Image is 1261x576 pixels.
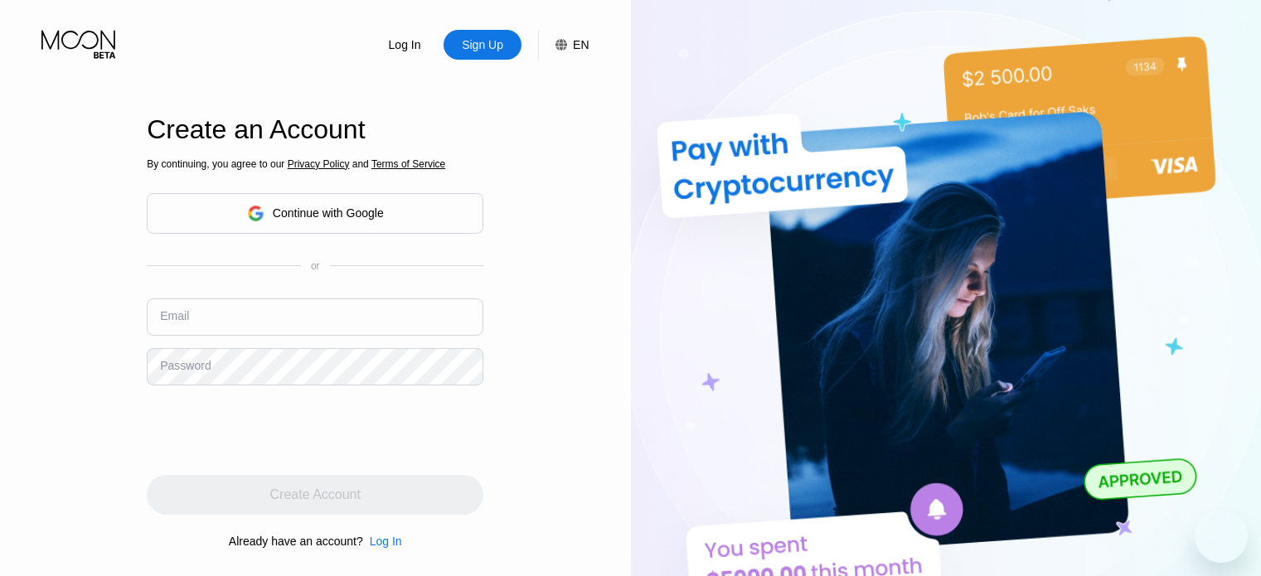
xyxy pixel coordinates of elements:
div: Log In [363,535,402,548]
div: Log In [366,30,444,60]
div: EN [538,30,589,60]
div: Continue with Google [273,206,384,220]
div: or [311,260,320,272]
iframe: Button to launch messaging window [1195,510,1248,563]
iframe: reCAPTCHA [147,398,399,462]
div: Sign Up [444,30,521,60]
div: Email [160,309,189,322]
span: and [349,158,371,170]
span: Privacy Policy [288,158,350,170]
div: Create an Account [147,114,483,145]
div: Continue with Google [147,193,483,234]
div: Password [160,359,211,372]
div: Sign Up [460,36,505,53]
span: Terms of Service [371,158,445,170]
div: Log In [370,535,402,548]
div: EN [573,38,589,51]
div: By continuing, you agree to our [147,158,483,170]
div: Log In [387,36,423,53]
div: Already have an account? [229,535,363,548]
